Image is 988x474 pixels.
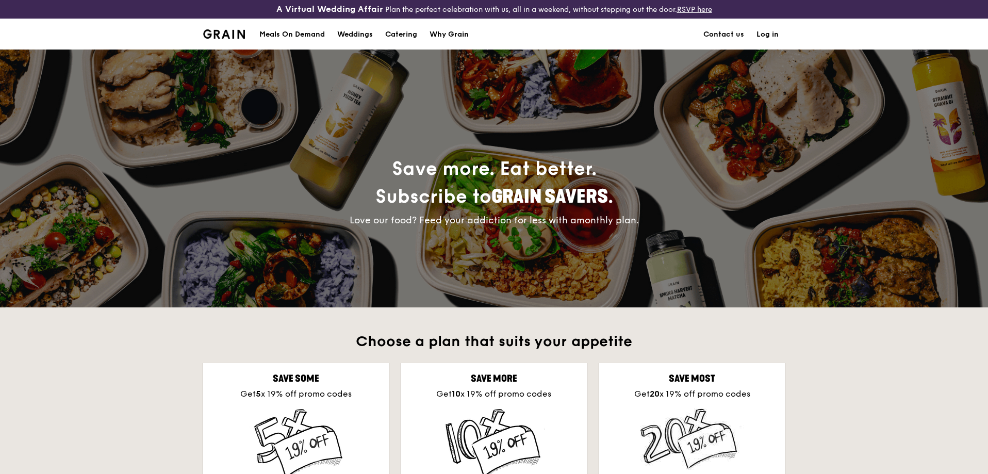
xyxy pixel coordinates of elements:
[203,18,245,49] a: GrainGrain
[409,371,579,386] div: Save more
[607,371,777,386] div: Save most
[331,19,379,50] a: Weddings
[577,215,639,226] span: monthly plan.
[650,389,660,399] strong: 20
[203,29,245,39] img: Grain
[350,215,639,226] span: Love our food? Feed your addiction for less with a
[430,19,469,50] div: Why Grain
[640,408,744,470] img: Save 20 Times
[607,388,777,400] div: Get x 19% off promo codes
[697,19,750,50] a: Contact us
[677,5,712,14] a: RSVP here
[276,4,383,14] h3: A Virtual Wedding Affair
[750,19,785,50] a: Log in
[356,333,632,350] span: Choose a plan that suits your appetite
[385,19,417,50] div: Catering
[259,19,325,50] div: Meals On Demand
[423,19,475,50] a: Why Grain
[452,389,460,399] strong: 10
[337,19,373,50] div: Weddings
[211,371,381,386] div: Save some
[197,4,791,14] div: Plan the perfect celebration with us, all in a weekend, without stepping out the door.
[375,186,613,208] span: Subscribe to .
[211,388,381,400] div: Get x 19% off promo codes
[256,389,261,399] strong: 5
[375,158,613,208] span: Save more. Eat better.
[491,186,608,208] span: Grain Savers
[409,388,579,400] div: Get x 19% off promo codes
[379,19,423,50] a: Catering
